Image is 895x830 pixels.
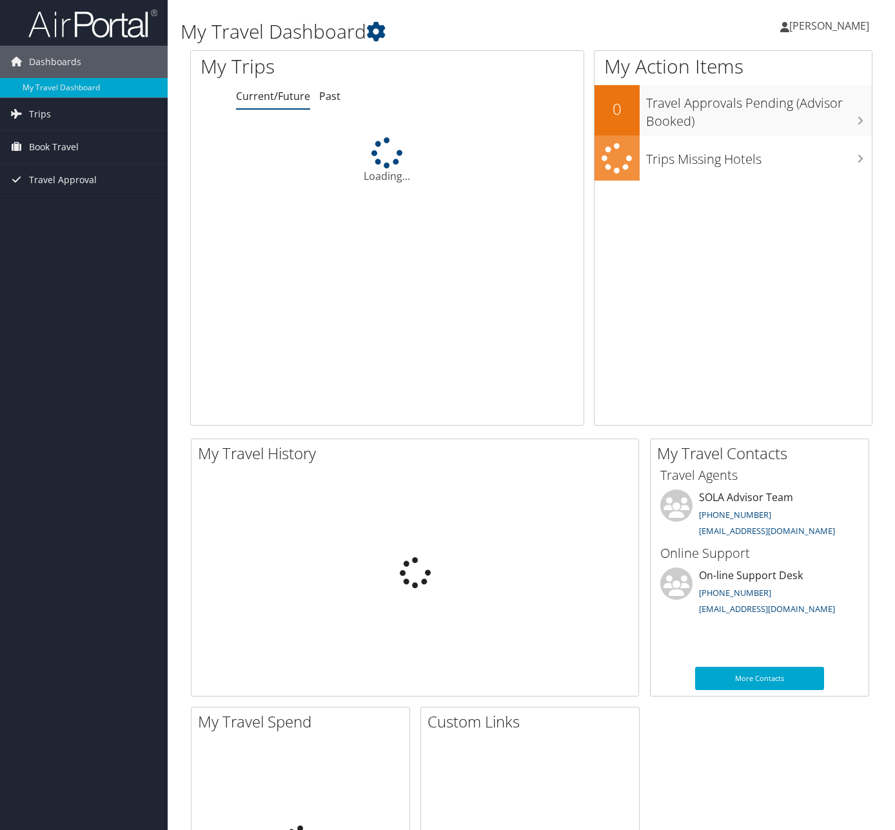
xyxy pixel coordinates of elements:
a: Current/Future [236,89,310,103]
li: On-line Support Desk [654,568,865,620]
h1: My Action Items [595,53,872,80]
a: [EMAIL_ADDRESS][DOMAIN_NAME] [699,525,835,537]
h2: 0 [595,98,640,120]
span: Dashboards [29,46,81,78]
li: SOLA Advisor Team [654,489,865,542]
span: Travel Approval [29,164,97,196]
h2: My Travel History [198,442,638,464]
span: Trips [29,98,51,130]
a: [PHONE_NUMBER] [699,509,771,520]
h3: Travel Agents [660,466,859,484]
a: [EMAIL_ADDRESS][DOMAIN_NAME] [699,603,835,615]
a: [PERSON_NAME] [780,6,882,45]
h3: Trips Missing Hotels [646,144,872,168]
h2: My Travel Contacts [657,442,869,464]
div: Loading... [191,137,584,184]
h3: Online Support [660,544,859,562]
h3: Travel Approvals Pending (Advisor Booked) [646,88,872,130]
a: [PHONE_NUMBER] [699,587,771,598]
h1: My Trips [201,53,410,80]
a: More Contacts [695,667,824,690]
h2: My Travel Spend [198,711,409,733]
a: 0Travel Approvals Pending (Advisor Booked) [595,85,872,135]
h1: My Travel Dashboard [181,18,648,45]
a: Trips Missing Hotels [595,135,872,181]
span: [PERSON_NAME] [789,19,869,33]
h2: Custom Links [428,711,639,733]
span: Book Travel [29,131,79,163]
a: Past [319,89,340,103]
img: airportal-logo.png [28,8,157,39]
